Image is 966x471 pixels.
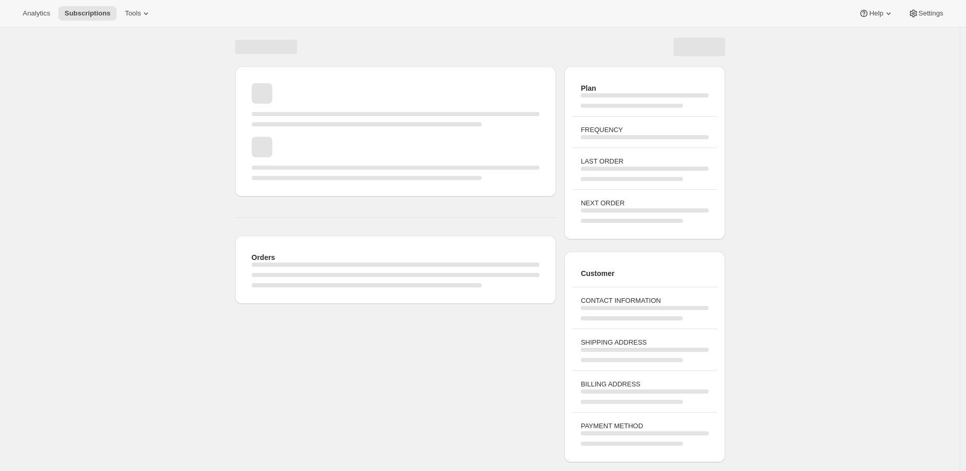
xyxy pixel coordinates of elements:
h3: CONTACT INFORMATION [581,296,708,306]
button: Tools [119,6,157,21]
h2: Orders [252,252,540,263]
span: Settings [919,9,943,18]
button: Analytics [17,6,56,21]
button: Help [853,6,899,21]
h3: BILLING ADDRESS [581,379,708,389]
span: Analytics [23,9,50,18]
span: Help [869,9,883,18]
h3: LAST ORDER [581,156,708,167]
h2: Customer [581,268,708,279]
h3: FREQUENCY [581,125,708,135]
button: Settings [902,6,949,21]
span: Tools [125,9,141,18]
h2: Plan [581,83,708,93]
h3: PAYMENT METHOD [581,421,708,431]
h3: SHIPPING ADDRESS [581,337,708,348]
button: Subscriptions [58,6,117,21]
h3: NEXT ORDER [581,198,708,208]
span: Subscriptions [64,9,110,18]
div: Page loading [223,27,738,466]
